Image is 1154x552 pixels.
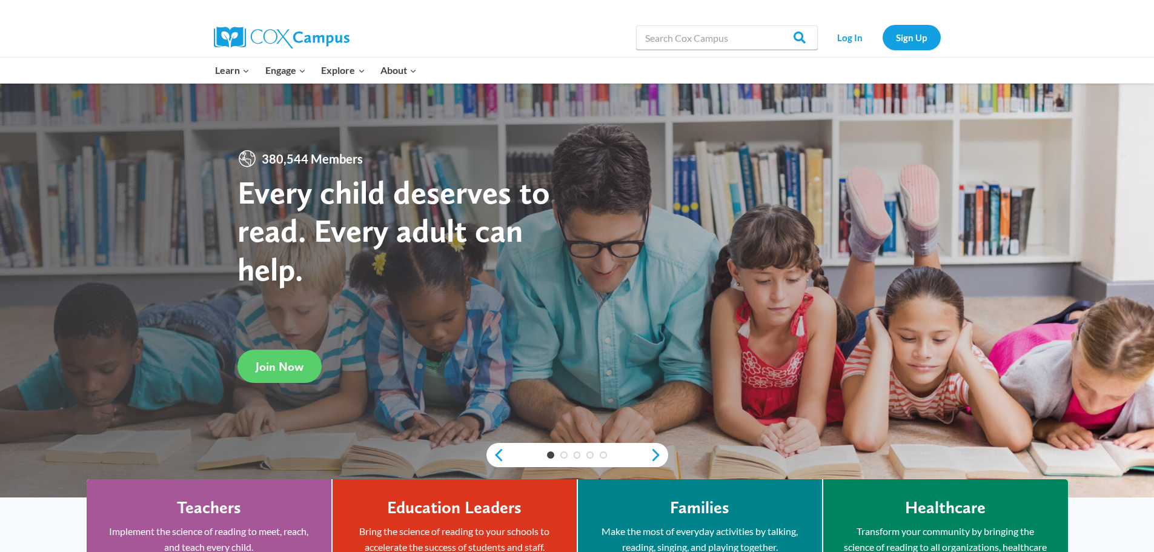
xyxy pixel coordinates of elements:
[586,451,594,459] a: 4
[905,497,986,518] h4: Healthcare
[824,25,877,50] a: Log In
[380,62,417,78] span: About
[560,451,568,459] a: 2
[215,62,250,78] span: Learn
[636,25,818,50] input: Search Cox Campus
[237,350,322,383] a: Join Now
[208,58,425,83] nav: Primary Navigation
[321,62,365,78] span: Explore
[387,497,522,518] h4: Education Leaders
[486,448,505,462] a: previous
[257,149,368,168] span: 380,544 Members
[600,451,607,459] a: 5
[824,25,941,50] nav: Secondary Navigation
[883,25,941,50] a: Sign Up
[650,448,668,462] a: next
[214,27,350,48] img: Cox Campus
[547,451,554,459] a: 1
[574,451,581,459] a: 3
[256,359,303,374] span: Join Now
[486,443,668,467] div: content slider buttons
[265,62,306,78] span: Engage
[670,497,729,518] h4: Families
[177,497,241,518] h4: Teachers
[237,173,550,288] strong: Every child deserves to read. Every adult can help.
